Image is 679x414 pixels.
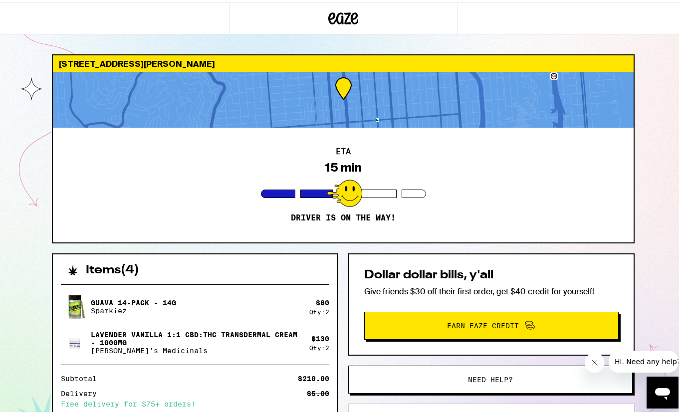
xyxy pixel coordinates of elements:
div: Qty: 2 [309,306,329,313]
div: Free delivery for $75+ orders! [61,398,329,405]
div: $ 130 [311,332,329,340]
h2: ETA [336,145,351,153]
div: [STREET_ADDRESS][PERSON_NAME] [53,53,634,69]
p: Lavender Vanilla 1:1 CBD:THC Transdermal Cream - 1000mg [91,328,301,344]
button: Earn Eaze Credit [364,309,619,337]
p: Give friends $30 off their first order, get $40 credit for yourself! [364,284,619,294]
span: Hi. Need any help? [6,7,72,15]
p: Guava 14-Pack - 14g [91,296,176,304]
img: Guava 14-Pack - 14g [61,290,89,318]
iframe: Button to launch messaging window [647,374,679,406]
p: Driver is on the way! [291,210,396,220]
span: Need help? [468,374,513,381]
div: Subtotal [61,373,104,380]
div: $5.00 [307,388,329,395]
h2: Items ( 4 ) [86,262,139,274]
p: [PERSON_NAME]'s Medicinals [91,344,301,352]
span: Earn Eaze Credit [447,320,519,327]
div: Delivery [61,388,104,395]
h2: Dollar dollar bills, y'all [364,267,619,279]
p: Sparkiez [91,304,176,312]
button: Need help? [348,363,633,391]
div: 15 min [325,158,362,172]
div: $ 80 [316,296,329,304]
iframe: Close message [585,350,605,370]
div: Qty: 2 [309,342,329,349]
iframe: Message from company [609,348,679,370]
img: Lavender Vanilla 1:1 CBD:THC Transdermal Cream - 1000mg [61,326,89,354]
div: $210.00 [298,373,329,380]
